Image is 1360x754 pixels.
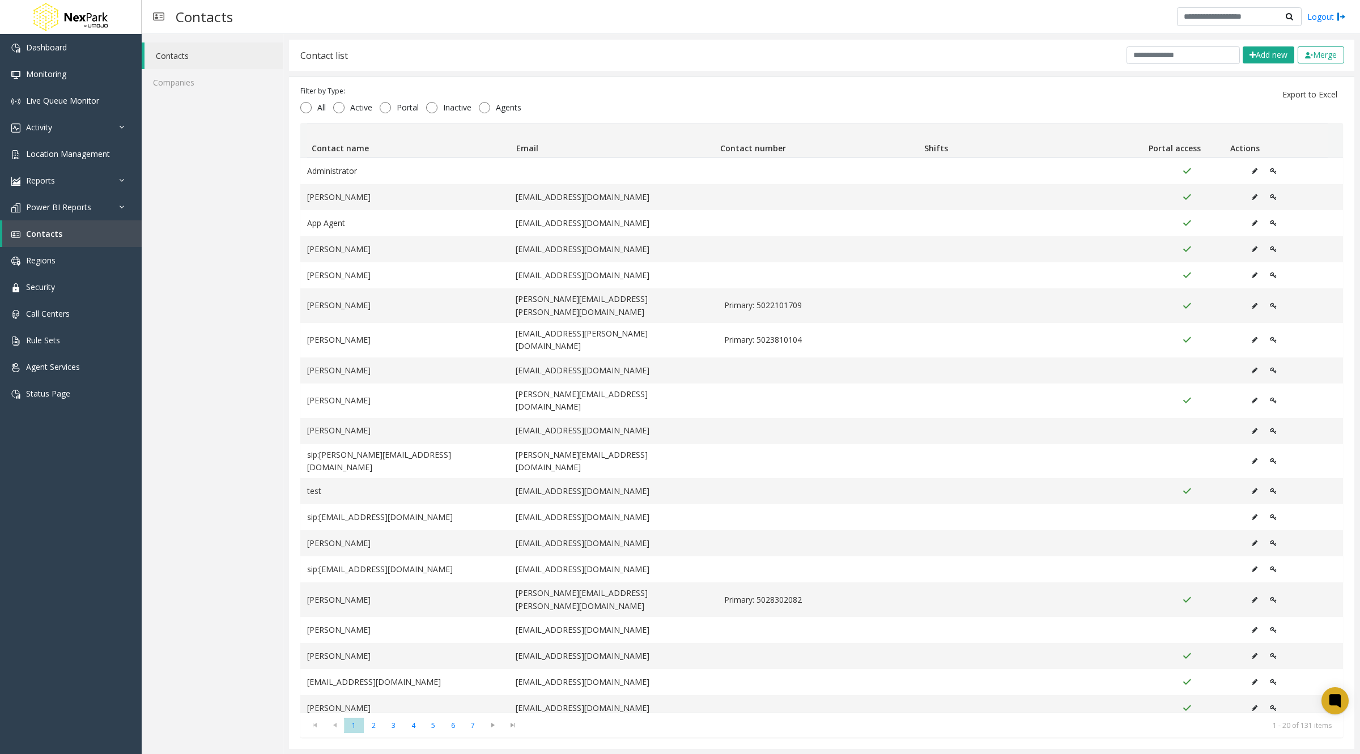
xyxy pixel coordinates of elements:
[1298,46,1344,63] button: Merge
[724,334,919,346] span: Primary: 5023810104
[391,102,424,113] span: Portal
[1264,189,1283,206] button: Edit Portal Access
[1182,651,1192,661] img: Portal Access Active
[1264,331,1283,348] button: Edit Portal Access
[509,236,717,262] td: [EMAIL_ADDRESS][DOMAIN_NAME]
[1182,193,1192,202] img: Portal Access Active
[1264,535,1283,552] button: Edit Portal Access
[300,158,509,184] td: Administrator
[1246,267,1264,284] button: Edit
[1182,301,1192,310] img: Portal Access Active
[1182,271,1192,280] img: Portal Access Active
[490,102,527,113] span: Agents
[1182,219,1192,228] img: Portal Access Active
[26,255,56,266] span: Regions
[1226,123,1328,157] th: Actions
[1246,362,1264,379] button: Edit
[1246,453,1264,470] button: Edit
[509,357,717,384] td: [EMAIL_ADDRESS][DOMAIN_NAME]
[423,718,443,733] span: Page 5
[364,718,384,733] span: Page 2
[1246,647,1264,664] button: Edit
[479,102,490,113] input: Agents
[509,582,717,617] td: [PERSON_NAME][EMAIL_ADDRESS][PERSON_NAME][DOMAIN_NAME]
[509,478,717,504] td: [EMAIL_ADDRESS][DOMAIN_NAME]
[463,718,483,733] span: Page 7
[1264,700,1283,717] button: Edit Portal Access
[1182,245,1192,254] img: Portal Access Active
[26,202,91,212] span: Power BI Reports
[1246,423,1264,440] button: Edit
[344,718,364,733] span: Page 1
[1264,215,1283,232] button: Edit Portal Access
[300,669,509,695] td: [EMAIL_ADDRESS][DOMAIN_NAME]
[920,123,1124,157] th: Shifts
[11,44,20,53] img: 'icon'
[1246,215,1264,232] button: Edit
[300,556,509,582] td: sip:[EMAIL_ADDRESS][DOMAIN_NAME]
[1246,189,1264,206] button: Edit
[11,283,20,292] img: 'icon'
[724,299,919,312] span: Primary: 5022101709
[1246,509,1264,526] button: Edit
[509,418,717,444] td: [EMAIL_ADDRESS][DOMAIN_NAME]
[11,363,20,372] img: 'icon'
[1264,163,1283,180] button: Edit Portal Access
[509,695,717,721] td: [EMAIL_ADDRESS][DOMAIN_NAME]
[1246,561,1264,578] button: Edit
[384,718,403,733] span: Page 3
[724,594,919,606] span: Primary: 5028302082
[300,695,509,721] td: [PERSON_NAME]
[170,3,239,31] h3: Contacts
[1264,362,1283,379] button: Edit Portal Access
[26,69,66,79] span: Monitoring
[715,123,919,157] th: Contact number
[26,175,55,186] span: Reports
[1264,453,1283,470] button: Edit Portal Access
[300,262,509,288] td: [PERSON_NAME]
[1246,535,1264,552] button: Edit
[1264,591,1283,608] button: Edit Portal Access
[300,184,509,210] td: [PERSON_NAME]
[300,582,509,617] td: [PERSON_NAME]
[1264,674,1283,691] button: Edit Portal Access
[300,478,509,504] td: test
[1246,163,1264,180] button: Edit
[1182,335,1192,344] img: Portal Access Active
[300,86,527,96] div: Filter by Type:
[1182,704,1192,713] img: Portal Access Active
[511,123,715,157] th: Email
[1264,509,1283,526] button: Edit Portal Access
[1264,483,1283,500] button: Edit Portal Access
[443,718,463,733] span: Page 6
[307,123,511,157] th: Contact name
[1182,167,1192,176] img: Portal Access Active
[403,718,423,733] span: Page 4
[312,102,331,113] span: All
[509,323,717,357] td: [EMAIL_ADDRESS][PERSON_NAME][DOMAIN_NAME]
[300,210,509,236] td: App Agent
[11,390,20,399] img: 'icon'
[300,102,312,113] input: All
[144,42,283,69] a: Contacts
[11,123,20,133] img: 'icon'
[300,643,509,669] td: [PERSON_NAME]
[503,718,522,734] span: Go to the last page
[300,357,509,384] td: [PERSON_NAME]
[1124,123,1226,157] th: Portal access
[1243,46,1294,63] button: Add new
[300,323,509,357] td: [PERSON_NAME]
[11,203,20,212] img: 'icon'
[509,669,717,695] td: [EMAIL_ADDRESS][DOMAIN_NAME]
[26,148,110,159] span: Location Management
[300,384,509,418] td: [PERSON_NAME]
[11,336,20,346] img: 'icon'
[509,444,717,479] td: [PERSON_NAME][EMAIL_ADDRESS][DOMAIN_NAME]
[1264,647,1283,664] button: Edit Portal Access
[509,384,717,418] td: [PERSON_NAME][EMAIL_ADDRESS][DOMAIN_NAME]
[1307,11,1346,23] a: Logout
[1246,392,1264,409] button: Edit
[1182,595,1192,604] img: Portal Access Active
[1276,86,1344,104] button: Export to Excel
[509,617,717,643] td: [EMAIL_ADDRESS][DOMAIN_NAME]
